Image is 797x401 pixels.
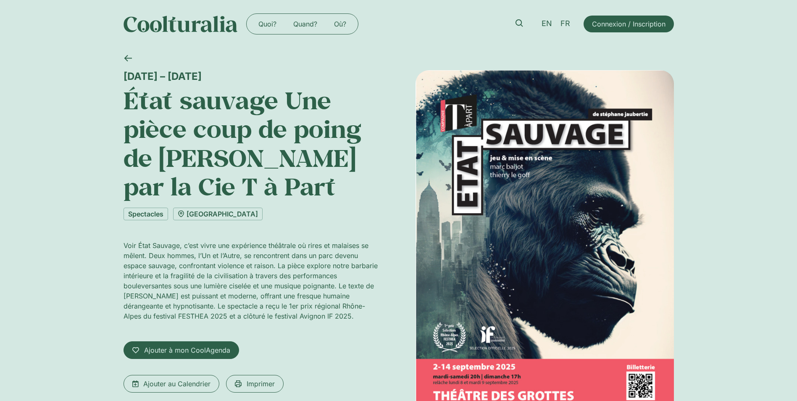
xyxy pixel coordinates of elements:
div: [DATE] – [DATE] [124,70,382,82]
a: Quand? [285,17,326,31]
span: Imprimer [247,379,275,389]
a: Imprimer [226,375,284,393]
a: [GEOGRAPHIC_DATA] [173,208,263,220]
a: Ajouter au Calendrier [124,375,219,393]
span: EN [542,19,552,28]
a: Spectacles [124,208,168,220]
a: Où? [326,17,355,31]
span: FR [560,19,570,28]
span: Ajouter au Calendrier [143,379,210,389]
a: Quoi? [250,17,285,31]
a: FR [556,18,574,30]
p: Voir État Sauvage, c’est vivre une expérience théâtrale où rires et malaises se mêlent. Deux homm... [124,240,382,321]
span: Ajouter à mon CoolAgenda [144,345,230,355]
a: Ajouter à mon CoolAgenda [124,341,239,359]
a: EN [537,18,556,30]
a: Connexion / Inscription [584,16,674,32]
span: Connexion / Inscription [592,19,665,29]
nav: Menu [250,17,355,31]
h1: État sauvage Une pièce coup de poing de [PERSON_NAME] par la Cie T à Part [124,86,382,201]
